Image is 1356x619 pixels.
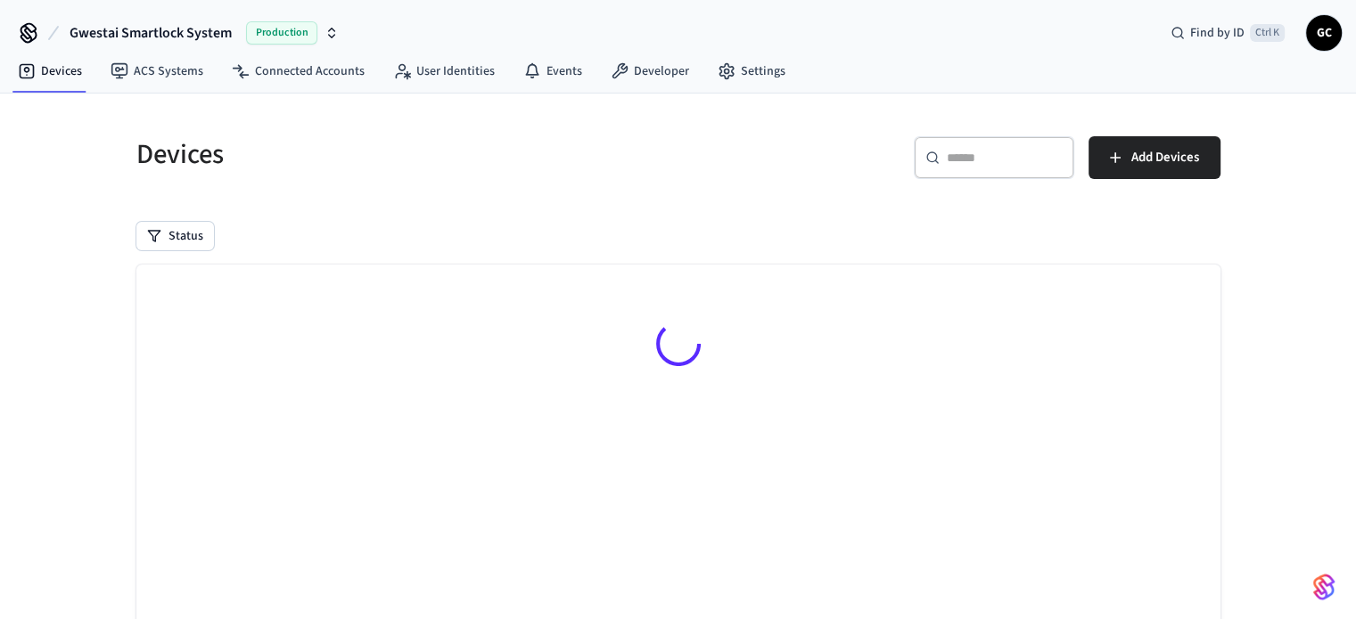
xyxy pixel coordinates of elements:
a: Developer [596,55,703,87]
span: Production [246,21,317,45]
button: GC [1306,15,1342,51]
span: Gwestai Smartlock System [70,22,232,44]
img: SeamLogoGradient.69752ec5.svg [1313,573,1335,601]
h5: Devices [136,136,668,173]
a: Devices [4,55,96,87]
span: Add Devices [1131,146,1199,169]
div: Find by IDCtrl K [1156,17,1299,49]
span: GC [1308,17,1340,49]
a: User Identities [379,55,509,87]
a: Connected Accounts [218,55,379,87]
a: Settings [703,55,800,87]
span: Ctrl K [1250,24,1285,42]
a: ACS Systems [96,55,218,87]
a: Events [509,55,596,87]
span: Find by ID [1190,24,1245,42]
button: Status [136,222,214,250]
button: Add Devices [1089,136,1220,179]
